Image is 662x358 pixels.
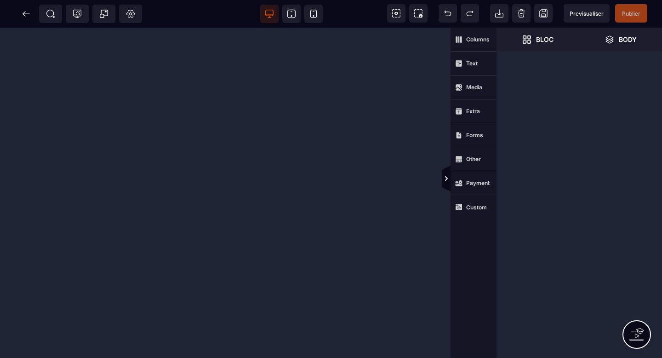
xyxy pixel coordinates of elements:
span: Open Layer Manager [579,28,662,52]
strong: Forms [466,132,483,139]
span: Previsualiser [570,10,604,17]
span: Screenshot [409,4,428,23]
strong: Bloc [536,36,554,43]
strong: Text [466,60,478,67]
strong: Body [619,36,637,43]
span: Tracking [73,9,82,18]
span: Popup [99,9,108,18]
strong: Extra [466,108,480,115]
strong: Custom [466,204,487,211]
span: Publier [622,10,640,17]
strong: Media [466,84,482,91]
span: Open Blocks [496,28,579,52]
strong: Payment [466,179,490,186]
span: View components [387,4,405,23]
strong: Other [466,156,481,162]
span: SEO [46,9,55,18]
span: Preview [564,4,610,23]
strong: Columns [466,36,490,43]
span: Setting Body [126,9,135,18]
